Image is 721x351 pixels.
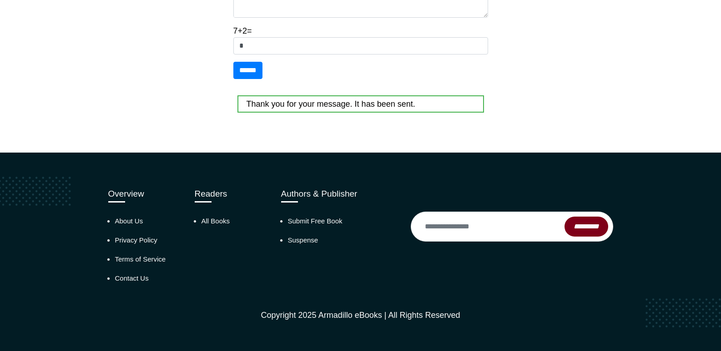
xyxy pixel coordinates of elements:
span: + [238,26,243,35]
a: Contact Us [115,274,149,282]
h3: Readers [195,189,267,199]
a: All Books [202,217,230,225]
span: 2 [242,26,247,35]
h3: Overview [108,189,181,199]
span: 7 [233,26,238,35]
span: = [247,26,252,35]
a: Privacy Policy [115,236,157,244]
a: Suspense [288,236,318,244]
a: About Us [115,217,143,225]
div: Thank you for your message. It has been sent. [237,95,484,113]
a: Submit Free Book [288,217,343,225]
p: Copyright 2025 Armadillo eBooks | All Rights Reserved [108,309,613,321]
h3: Authors & Publisher [281,189,397,199]
a: Terms of Service [115,255,166,263]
